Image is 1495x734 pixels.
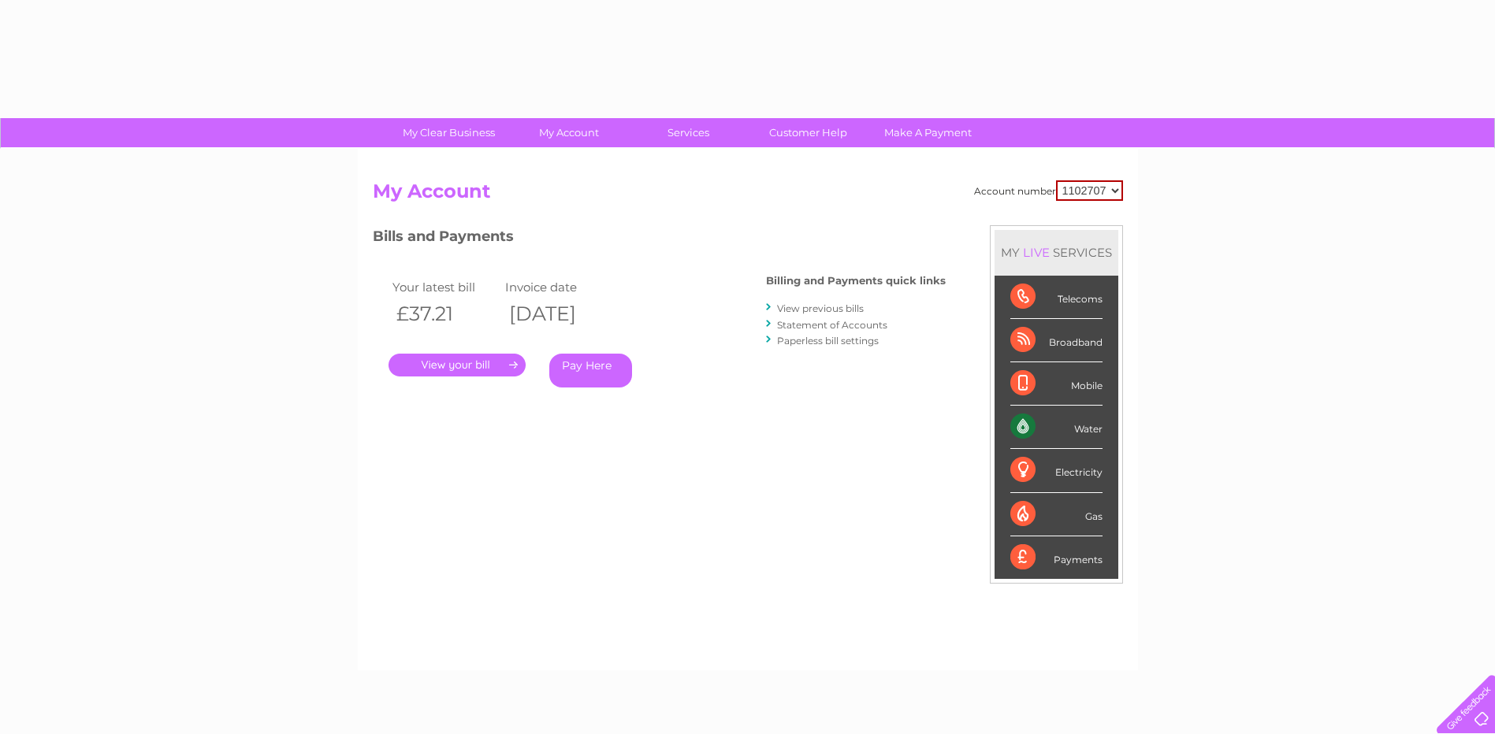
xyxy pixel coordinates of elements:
[501,276,615,298] td: Invoice date
[1010,406,1103,449] div: Water
[1010,536,1103,579] div: Payments
[1010,362,1103,406] div: Mobile
[743,118,873,147] a: Customer Help
[549,354,632,387] a: Pay Here
[1010,493,1103,536] div: Gas
[389,298,502,330] th: £37.21
[623,118,753,147] a: Services
[501,298,615,330] th: [DATE]
[777,319,887,331] a: Statement of Accounts
[1010,319,1103,362] div: Broadband
[1010,449,1103,492] div: Electricity
[995,230,1118,275] div: MY SERVICES
[777,335,879,347] a: Paperless bill settings
[504,118,634,147] a: My Account
[384,118,514,147] a: My Clear Business
[974,180,1123,201] div: Account number
[1020,245,1053,260] div: LIVE
[1010,276,1103,319] div: Telecoms
[389,354,526,376] a: .
[863,118,993,147] a: Make A Payment
[777,302,864,314] a: View previous bills
[373,180,1123,210] h2: My Account
[373,225,946,253] h3: Bills and Payments
[389,276,502,298] td: Your latest bill
[766,275,946,287] h4: Billing and Payments quick links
